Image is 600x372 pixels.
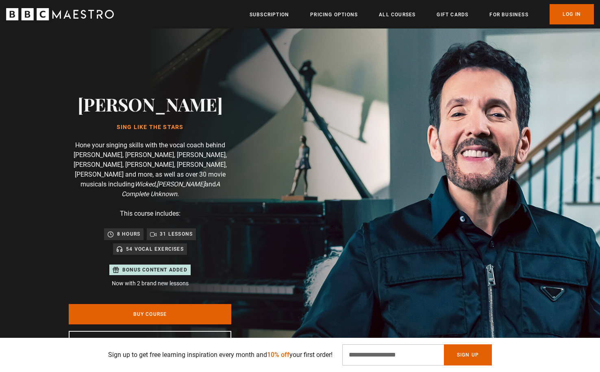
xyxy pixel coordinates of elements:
[437,11,468,19] a: Gift Cards
[250,11,289,19] a: Subscription
[550,4,594,24] a: Log In
[120,209,180,219] p: This course includes:
[122,180,220,198] i: A Complete Unknown
[250,4,594,24] nav: Primary
[160,230,193,238] p: 31 lessons
[489,11,528,19] a: For business
[117,230,140,238] p: 8 hours
[135,180,155,188] i: Wicked
[310,11,358,19] a: Pricing Options
[108,350,333,360] p: Sign up to get free learning inspiration every month and your first order!
[6,8,114,20] svg: BBC Maestro
[126,245,184,253] p: 54 Vocal Exercises
[109,279,191,288] p: Now with 2 brand new lessons
[69,331,231,353] a: Subscribe to BBC Maestro
[267,351,289,359] span: 10% off
[379,11,415,19] a: All Courses
[78,94,223,114] h2: [PERSON_NAME]
[444,344,492,365] button: Sign Up
[69,140,231,199] p: Hone your singing skills with the vocal coach behind [PERSON_NAME], [PERSON_NAME], [PERSON_NAME],...
[157,180,205,188] i: [PERSON_NAME]
[122,266,187,274] p: Bonus content added
[69,304,231,324] a: Buy Course
[78,124,223,131] h1: Sing Like the Stars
